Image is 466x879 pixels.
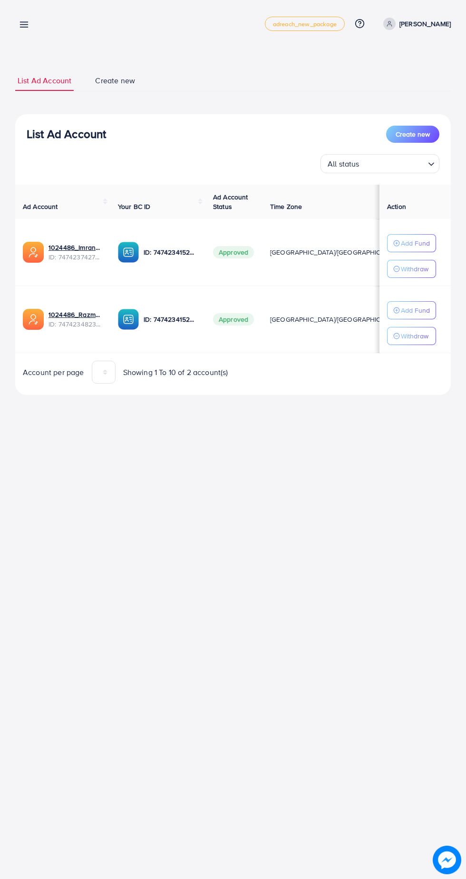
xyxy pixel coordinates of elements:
p: ID: 7474234152863678481 [144,247,198,258]
span: All status [326,157,361,171]
span: ID: 7474237427478233089 [49,252,103,262]
div: <span class='underline'>1024486_Imran_1740231528988</span></br>7474237427478233089 [49,243,103,262]
span: Create new [396,129,430,139]
img: ic-ads-acc.e4c84228.svg [23,242,44,263]
span: List Ad Account [18,75,71,86]
p: Withdraw [401,263,428,275]
div: <span class='underline'>1024486_Razman_1740230915595</span></br>7474234823184416769 [49,310,103,329]
span: Account per page [23,367,84,378]
a: 1024486_Razman_1740230915595 [49,310,103,319]
img: ic-ba-acc.ded83a64.svg [118,242,139,263]
div: Search for option [320,154,439,173]
button: Add Fund [387,301,436,319]
p: [PERSON_NAME] [399,18,451,30]
img: ic-ba-acc.ded83a64.svg [118,309,139,330]
span: Approved [213,246,254,258]
span: [GEOGRAPHIC_DATA]/[GEOGRAPHIC_DATA] [270,247,402,257]
span: Time Zone [270,202,302,211]
h3: List Ad Account [27,127,106,141]
button: Withdraw [387,327,436,345]
button: Withdraw [387,260,436,278]
span: Approved [213,313,254,326]
span: Create new [95,75,135,86]
a: [PERSON_NAME] [379,18,451,30]
img: ic-ads-acc.e4c84228.svg [23,309,44,330]
span: Ad Account [23,202,58,211]
a: adreach_new_package [265,17,345,31]
span: Your BC ID [118,202,151,211]
input: Search for option [362,155,424,171]
button: Create new [386,126,439,143]
a: 1024486_Imran_1740231528988 [49,243,103,252]
img: image [433,846,461,874]
p: Withdraw [401,330,428,342]
p: ID: 7474234152863678481 [144,314,198,325]
p: Add Fund [401,237,430,249]
span: [GEOGRAPHIC_DATA]/[GEOGRAPHIC_DATA] [270,315,402,324]
button: Add Fund [387,234,436,252]
span: Showing 1 To 10 of 2 account(s) [123,367,228,378]
span: Action [387,202,406,211]
span: ID: 7474234823184416769 [49,319,103,329]
span: Ad Account Status [213,192,248,211]
p: Add Fund [401,305,430,316]
span: adreach_new_package [273,21,337,27]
